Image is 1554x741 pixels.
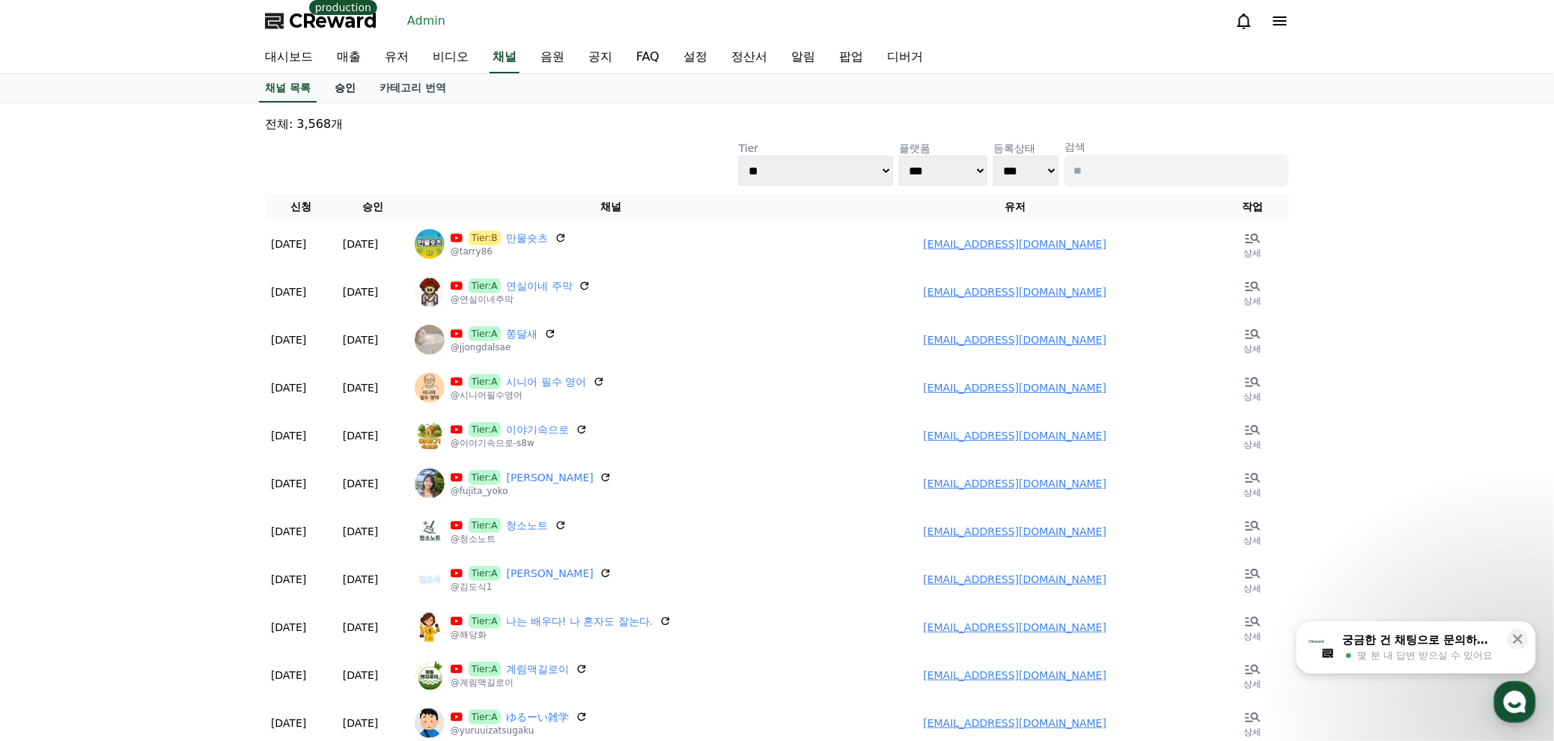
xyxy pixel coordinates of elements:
[259,74,317,103] a: 채널 목록
[1217,193,1289,220] th: 작업
[924,621,1107,633] a: [EMAIL_ADDRESS][DOMAIN_NAME]
[343,716,378,731] p: [DATE]
[451,437,588,449] p: @이야기속으로-s8w
[469,278,501,293] span: Tier:A
[1223,466,1283,501] a: 상세
[671,42,719,73] a: 설정
[490,42,519,73] a: 채널
[193,475,287,512] a: 설정
[451,629,671,641] p: @해당화
[343,476,378,491] p: [DATE]
[924,478,1107,490] a: [EMAIL_ADDRESS][DOMAIN_NAME]
[415,373,445,403] img: 시니어 필수 영어
[469,326,501,341] span: Tier:A
[415,516,445,546] img: 청소노트
[719,42,779,73] a: 정산서
[368,74,458,103] a: 카테고리 번역
[271,572,306,587] p: [DATE]
[993,141,1058,156] p: 등록상태
[451,341,556,353] p: @jjongdalsae
[415,277,445,307] img: 연실이네 주막
[323,74,368,103] a: 승인
[415,612,445,642] img: 나는 배우다! 나 혼자도 잘논다.
[507,374,587,389] a: 시니어 필수 영어
[924,286,1107,298] a: [EMAIL_ADDRESS][DOMAIN_NAME]
[1244,295,1262,307] p: 상세
[415,325,445,355] img: 쫑달새
[507,278,573,293] a: 연실이네 주막
[4,475,99,512] a: 홈
[271,620,306,635] p: [DATE]
[469,374,501,389] span: Tier:A
[343,524,378,539] p: [DATE]
[1223,561,1283,597] a: 상세
[469,518,501,533] span: Tier:A
[469,470,501,485] span: Tier:A
[271,476,306,491] p: [DATE]
[469,422,501,437] span: Tier:A
[343,668,378,683] p: [DATE]
[373,42,421,73] a: 유저
[271,668,306,683] p: [DATE]
[1244,343,1262,355] p: 상세
[451,246,567,257] p: @tarry86
[924,669,1107,681] a: [EMAIL_ADDRESS][DOMAIN_NAME]
[415,421,445,451] img: 이야기속으로
[1244,534,1262,546] p: 상세
[415,660,445,690] img: 계림맥길로이
[451,581,612,593] p: @김도식1
[1223,322,1283,358] a: 상세
[1244,391,1262,403] p: 상세
[924,430,1107,442] a: [EMAIL_ADDRESS][DOMAIN_NAME]
[624,42,671,73] a: FAQ
[1223,513,1283,549] a: 상세
[343,284,378,299] p: [DATE]
[409,193,813,220] th: 채널
[924,573,1107,585] a: [EMAIL_ADDRESS][DOMAIN_NAME]
[924,334,1107,346] a: [EMAIL_ADDRESS][DOMAIN_NAME]
[507,614,653,629] a: 나는 배우다! 나 혼자도 잘논다.
[1244,439,1262,451] p: 상세
[47,497,56,509] span: 홈
[576,42,624,73] a: 공지
[469,566,501,581] span: Tier:A
[451,533,567,545] p: @청소노트
[779,42,827,73] a: 알림
[265,115,1289,133] p: 전체: 3,568개
[415,564,445,594] img: 김도식
[1244,678,1262,690] p: 상세
[469,231,501,246] span: Tier:B
[469,614,501,629] span: Tier:A
[137,498,155,510] span: 대화
[899,141,987,156] p: 플랫폼
[343,380,378,395] p: [DATE]
[875,42,935,73] a: 디버거
[507,710,570,725] a: ゆるーい雑学
[271,716,306,731] p: [DATE]
[528,42,576,73] a: 음원
[507,470,594,485] a: [PERSON_NAME]
[271,428,306,443] p: [DATE]
[1223,705,1283,741] a: 상세
[1244,487,1262,498] p: 상세
[1244,582,1262,594] p: 상세
[1064,139,1289,154] p: 검색
[1244,726,1262,738] p: 상세
[415,469,445,498] img: 藤田 陽子
[343,572,378,587] p: [DATE]
[343,237,378,251] p: [DATE]
[289,9,377,33] span: CReward
[827,42,875,73] a: 팝업
[401,9,451,33] a: Admin
[469,710,501,725] span: Tier:A
[451,725,588,737] p: @yuruuizatsugaku
[451,293,591,305] p: @연실이네주막
[99,475,193,512] a: 대화
[451,485,612,497] p: @fujita_yoko
[924,382,1107,394] a: [EMAIL_ADDRESS][DOMAIN_NAME]
[1223,418,1283,454] a: 상세
[1223,274,1283,310] a: 상세
[813,193,1217,220] th: 유저
[507,518,549,533] a: 청소노트
[265,9,377,33] a: CReward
